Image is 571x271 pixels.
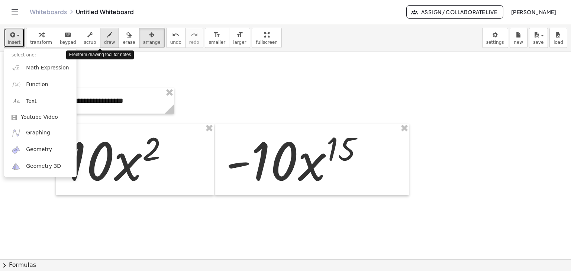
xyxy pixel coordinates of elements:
i: undo [172,30,179,39]
img: ggb-geometry.svg [12,145,21,154]
img: f_x.png [12,80,21,89]
button: settings [482,28,508,48]
button: format_sizelarger [229,28,250,48]
a: Math Expression [4,59,77,76]
button: draw [100,28,119,48]
span: fullscreen [256,40,277,45]
button: load [549,28,567,48]
a: Youtube Video [4,110,77,125]
button: format_sizesmaller [205,28,229,48]
a: Graphing [4,124,77,141]
span: [PERSON_NAME] [511,9,556,15]
a: Text [4,93,77,110]
button: undoundo [166,28,186,48]
span: smaller [209,40,225,45]
i: keyboard [64,30,71,39]
span: Assign / Collaborate Live [413,9,497,15]
button: transform [26,28,56,48]
span: transform [30,40,52,45]
a: Whiteboards [30,8,67,16]
span: draw [104,40,115,45]
span: keypad [60,40,76,45]
span: load [554,40,563,45]
span: Text [26,98,36,105]
a: Function [4,76,77,93]
a: Geometry [4,141,77,158]
div: Freeform drawing tool for notes [66,50,134,59]
img: ggb-3d.svg [12,162,21,171]
a: Geometry 3D [4,158,77,175]
span: Geometry [26,146,52,153]
span: Math Expression [26,64,69,72]
button: [PERSON_NAME] [505,5,562,19]
li: select one: [4,51,77,59]
span: arrange [143,40,161,45]
span: insert [8,40,20,45]
span: scrub [84,40,96,45]
i: format_size [213,30,220,39]
button: fullscreen [252,28,281,48]
i: redo [191,30,198,39]
button: scrub [80,28,100,48]
span: undo [170,40,181,45]
button: insert [4,28,25,48]
button: save [529,28,548,48]
span: settings [486,40,504,45]
button: Toggle navigation [9,6,21,18]
span: Geometry 3D [26,163,61,170]
span: save [533,40,543,45]
img: sqrt_x.png [12,63,21,72]
i: format_size [236,30,243,39]
span: Youtube Video [21,114,58,121]
span: Graphing [26,129,50,137]
img: Aa.png [12,97,21,106]
span: erase [123,40,135,45]
span: redo [189,40,199,45]
button: erase [119,28,139,48]
span: Function [26,81,48,88]
button: redoredo [185,28,203,48]
button: keyboardkeypad [56,28,80,48]
img: ggb-graphing.svg [12,128,21,137]
button: Assign / Collaborate Live [406,5,503,19]
button: new [510,28,528,48]
span: new [514,40,523,45]
button: arrange [139,28,165,48]
span: larger [233,40,246,45]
